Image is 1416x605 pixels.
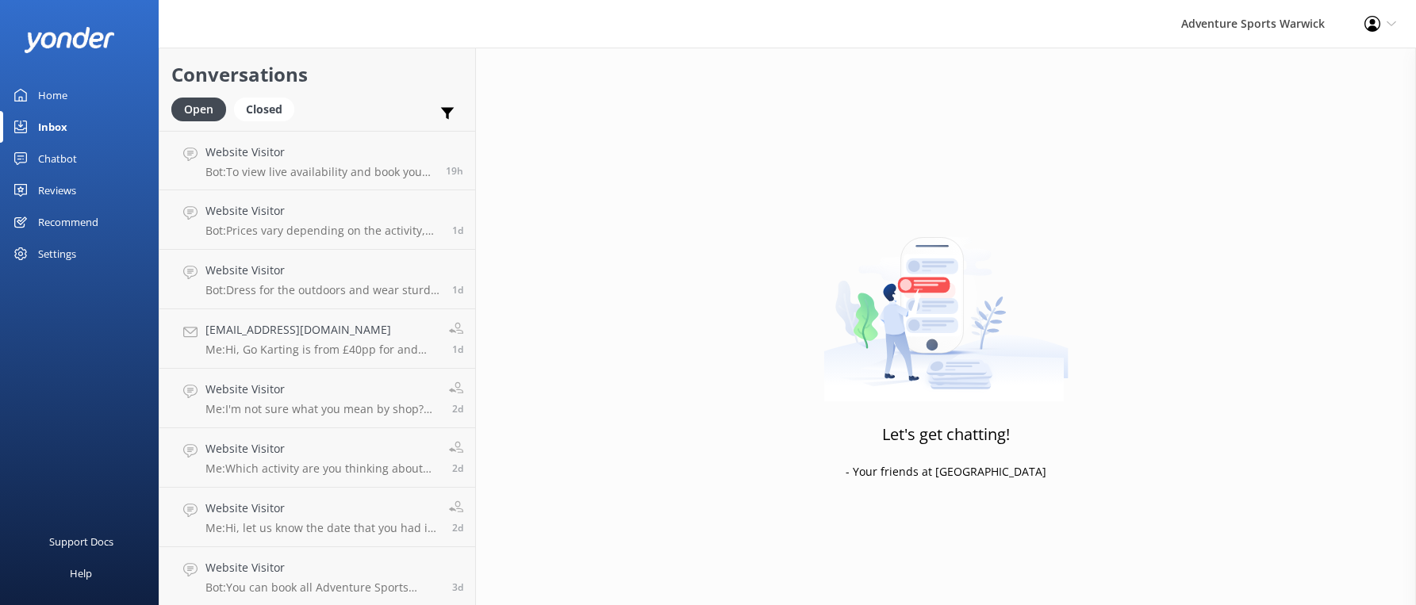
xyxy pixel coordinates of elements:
h3: Let's get chatting! [882,422,1010,447]
h4: Website Visitor [205,202,440,220]
div: Recommend [38,206,98,238]
img: artwork of a man stealing a conversation from at giant smartphone [823,204,1069,402]
h4: Website Visitor [205,381,437,398]
p: Me: Which activity are you thinking about and which date? [205,461,437,476]
span: Sep 28 2025 09:19am (UTC +01:00) Europe/London [452,402,463,415]
p: Me: Hi, Go Karting is from £40pp for and Arrive and Drive at the weekend (£38 in the week) and He... [205,343,437,357]
span: Sep 27 2025 01:43pm (UTC +01:00) Europe/London [452,580,463,594]
h4: Website Visitor [205,440,437,458]
h4: Website Visitor [205,144,434,161]
div: Help [70,557,92,589]
p: Me: Hi, let us know the date that you had in mind. We normally limit group sizes to 6 people, but... [205,521,437,535]
div: Open [171,98,226,121]
p: Bot: Prices vary depending on the activity, season, group size, and fare type. For the most up-to... [205,224,440,238]
a: Closed [234,100,302,117]
span: Sep 29 2025 07:27pm (UTC +01:00) Europe/London [446,164,463,178]
div: Support Docs [49,526,113,557]
h4: Website Visitor [205,262,440,279]
a: Website VisitorBot:To view live availability and book your tour, please visit [URL][DOMAIN_NAME].19h [159,131,475,190]
img: yonder-white-logo.png [24,27,115,53]
p: Bot: You can book all Adventure Sports activity packages online at: [URL][DOMAIN_NAME]. Options i... [205,580,440,595]
span: Sep 29 2025 11:36am (UTC +01:00) Europe/London [452,283,463,297]
a: Open [171,100,234,117]
a: [EMAIL_ADDRESS][DOMAIN_NAME]Me:Hi, Go Karting is from £40pp for and Arrive and Drive at the weeke... [159,309,475,369]
span: Sep 29 2025 08:55am (UTC +01:00) Europe/London [452,343,463,356]
div: Chatbot [38,143,77,174]
h2: Conversations [171,59,463,90]
a: Website VisitorMe:Which activity are you thinking about and which date?2d [159,428,475,488]
a: Website VisitorBot:Prices vary depending on the activity, season, group size, and fare type. For ... [159,190,475,250]
a: Website VisitorMe:I'm not sure what you mean by shop? We don't have a retail outlet.2d [159,369,475,428]
div: Closed [234,98,294,121]
div: Inbox [38,111,67,143]
span: Sep 29 2025 02:25pm (UTC +01:00) Europe/London [452,224,463,237]
h4: [EMAIL_ADDRESS][DOMAIN_NAME] [205,321,437,339]
p: Bot: To view live availability and book your tour, please visit [URL][DOMAIN_NAME]. [205,165,434,179]
div: Reviews [38,174,76,206]
div: Settings [38,238,76,270]
p: Me: I'm not sure what you mean by shop? We don't have a retail outlet. [205,402,437,416]
div: Home [38,79,67,111]
a: Website VisitorMe:Hi, let us know the date that you had in mind. We normally limit group sizes to... [159,488,475,547]
a: Website VisitorBot:Dress for the outdoors and wear sturdy footwear such as walking boots or train... [159,250,475,309]
p: - Your friends at [GEOGRAPHIC_DATA] [846,463,1046,481]
h4: Website Visitor [205,559,440,576]
p: Bot: Dress for the outdoors and wear sturdy footwear such as walking boots or trainers—no open-to... [205,283,440,297]
span: Sep 27 2025 03:06pm (UTC +01:00) Europe/London [452,521,463,534]
span: Sep 27 2025 03:14pm (UTC +01:00) Europe/London [452,461,463,475]
h4: Website Visitor [205,500,437,517]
